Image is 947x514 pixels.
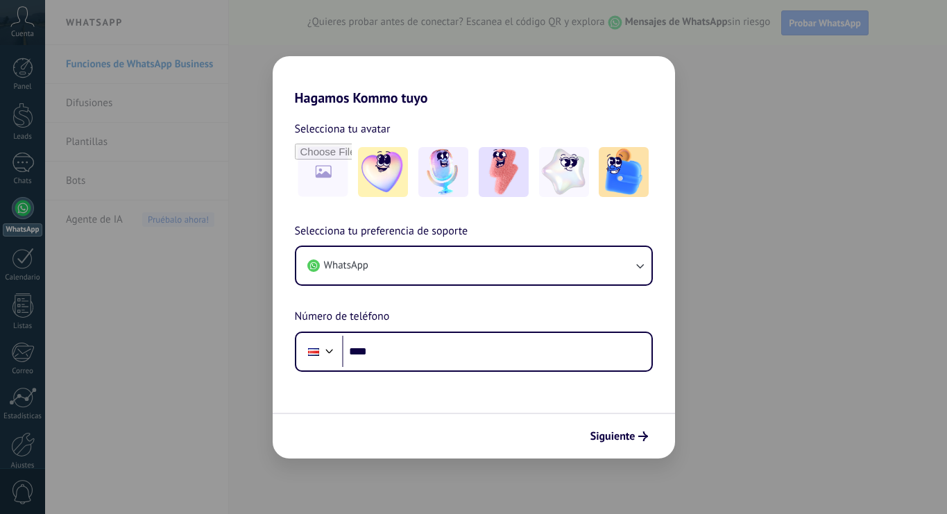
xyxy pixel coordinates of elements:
[539,147,589,197] img: -4.jpeg
[324,259,368,273] span: WhatsApp
[296,247,651,284] button: WhatsApp
[300,337,327,366] div: Costa Rica: + 506
[273,56,675,106] h2: Hagamos Kommo tuyo
[295,223,468,241] span: Selecciona tu preferencia de soporte
[599,147,649,197] img: -5.jpeg
[295,120,391,138] span: Selecciona tu avatar
[295,308,390,326] span: Número de teléfono
[584,425,654,448] button: Siguiente
[418,147,468,197] img: -2.jpeg
[479,147,529,197] img: -3.jpeg
[358,147,408,197] img: -1.jpeg
[590,431,635,441] span: Siguiente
